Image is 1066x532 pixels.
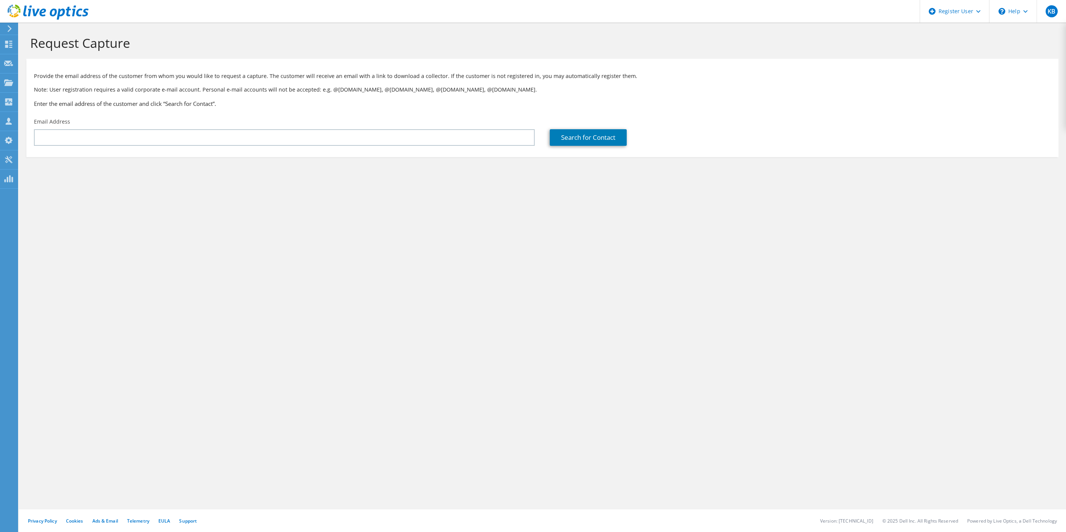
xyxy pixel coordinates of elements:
[30,35,1051,51] h1: Request Capture
[92,518,118,524] a: Ads & Email
[820,518,873,524] li: Version: [TECHNICAL_ID]
[34,86,1051,94] p: Note: User registration requires a valid corporate e-mail account. Personal e-mail accounts will ...
[66,518,83,524] a: Cookies
[158,518,170,524] a: EULA
[179,518,197,524] a: Support
[550,129,627,146] a: Search for Contact
[967,518,1057,524] li: Powered by Live Optics, a Dell Technology
[28,518,57,524] a: Privacy Policy
[34,72,1051,80] p: Provide the email address of the customer from whom you would like to request a capture. The cust...
[882,518,958,524] li: © 2025 Dell Inc. All Rights Reserved
[127,518,149,524] a: Telemetry
[999,8,1005,15] svg: \n
[34,118,70,125] label: Email Address
[34,99,1051,108] h3: Enter the email address of the customer and click “Search for Contact”.
[1046,5,1058,17] span: KB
